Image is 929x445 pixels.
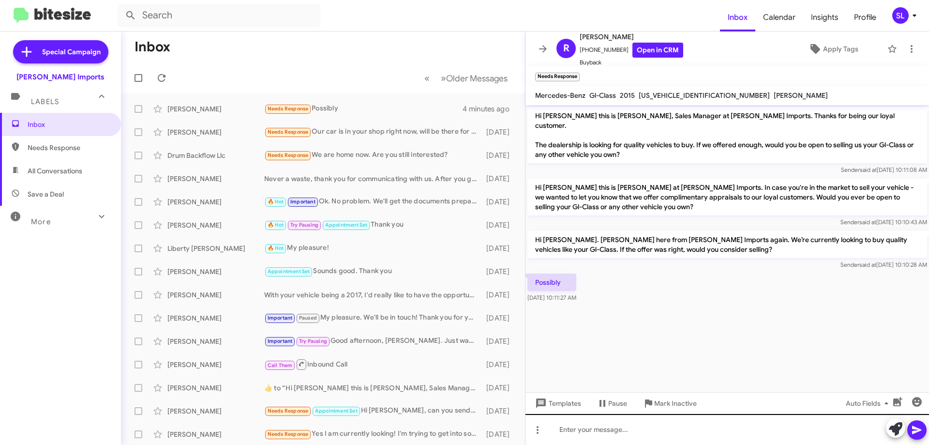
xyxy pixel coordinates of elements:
[755,3,803,31] a: Calendar
[264,336,481,347] div: Good afternoon, [PERSON_NAME]. Just wanted to check in with you to see if you've had an opportuni...
[840,261,927,268] span: Sender [DATE] 10:10:28 AM
[325,222,368,228] span: Appointment Set
[481,244,517,253] div: [DATE]
[535,73,580,81] small: Needs Response
[167,244,264,253] div: Liberty [PERSON_NAME]
[481,290,517,300] div: [DATE]
[167,383,264,393] div: [PERSON_NAME]
[580,58,683,67] span: Buyback
[264,103,463,114] div: Possibly
[268,431,309,437] span: Needs Response
[463,104,517,114] div: 4 minutes ago
[268,408,309,414] span: Needs Response
[28,166,82,176] span: All Conversations
[481,430,517,439] div: [DATE]
[167,290,264,300] div: [PERSON_NAME]
[481,174,517,184] div: [DATE]
[167,406,264,416] div: [PERSON_NAME]
[859,218,876,226] span: said at
[28,120,110,129] span: Inbox
[481,360,517,369] div: [DATE]
[28,143,110,153] span: Needs Response
[167,430,264,439] div: [PERSON_NAME]
[803,3,846,31] a: Insights
[264,312,481,323] div: My pleasure. We'll be in touch! Thank you for your time and have a great day!
[481,127,517,137] div: [DATE]
[268,106,309,112] span: Needs Response
[264,196,481,207] div: Ok. No problem. We'll get the documents prepared and have them sent out as soon as possible. Than...
[167,313,264,323] div: [PERSON_NAME]
[527,294,576,301] span: [DATE] 10:11:27 AM
[13,40,108,63] a: Special Campaign
[264,290,481,300] div: With your vehicle being a 2017, I'd really like to have the opportunity to take a look at it in p...
[527,179,927,215] p: Hi [PERSON_NAME] this is [PERSON_NAME] at [PERSON_NAME] Imports. In case you're in the market to ...
[783,40,883,58] button: Apply Tags
[167,220,264,230] div: [PERSON_NAME]
[268,268,310,275] span: Appointment Set
[117,4,320,27] input: Search
[608,395,627,412] span: Pause
[290,222,318,228] span: Try Pausing
[28,189,64,199] span: Save a Deal
[167,104,264,114] div: [PERSON_NAME]
[167,127,264,137] div: [PERSON_NAME]
[481,151,517,160] div: [DATE]
[654,395,697,412] span: Mark Inactive
[481,383,517,393] div: [DATE]
[299,315,317,321] span: Paused
[268,199,284,205] span: 🔥 Hot
[589,91,616,100] span: Gl-Class
[846,395,892,412] span: Auto Fields
[535,91,585,100] span: Mercedes-Benz
[264,358,481,370] div: Inbound Call
[264,219,481,230] div: Thank you
[580,43,683,58] span: [PHONE_NUMBER]
[290,199,315,205] span: Important
[580,31,683,43] span: [PERSON_NAME]
[264,243,481,254] div: My pleasure!
[435,68,513,88] button: Next
[527,107,927,163] p: Hi [PERSON_NAME] this is [PERSON_NAME], Sales Manager at [PERSON_NAME] Imports. Thanks for being ...
[884,7,918,24] button: SL
[264,174,481,184] div: Never a waste, thank you for communicating with us. After you get your credit repaired feel free ...
[264,126,481,138] div: Our car is in your shop right now, will be there for a few days.
[589,395,635,412] button: Pause
[859,261,876,268] span: said at
[441,72,446,84] span: »
[846,3,884,31] a: Profile
[860,166,877,173] span: said at
[268,338,293,344] span: Important
[268,315,293,321] span: Important
[268,129,309,135] span: Needs Response
[264,405,481,416] div: Hi [PERSON_NAME], can you send me some pics of a [PERSON_NAME]-350 2015 you have and confirm if i...
[527,231,927,258] p: Hi [PERSON_NAME]. [PERSON_NAME] here from [PERSON_NAME] Imports again. We’re currently looking to...
[264,383,481,393] div: ​👍​ to “ Hi [PERSON_NAME] this is [PERSON_NAME], Sales Manager at [PERSON_NAME] Imports. Thanks f...
[774,91,828,100] span: [PERSON_NAME]
[481,197,517,207] div: [DATE]
[167,174,264,184] div: [PERSON_NAME]
[264,266,481,277] div: Sounds good. Thank you
[481,337,517,346] div: [DATE]
[167,337,264,346] div: [PERSON_NAME]
[424,72,430,84] span: «
[720,3,755,31] a: Inbox
[268,245,284,251] span: 🔥 Hot
[16,72,105,82] div: [PERSON_NAME] Imports
[167,197,264,207] div: [PERSON_NAME]
[42,47,101,57] span: Special Campaign
[135,39,170,55] h1: Inbox
[315,408,358,414] span: Appointment Set
[264,150,481,161] div: We are home now. Are you still interested?
[167,267,264,276] div: [PERSON_NAME]
[31,97,59,106] span: Labels
[264,429,481,440] div: Yes I am currently looking! I'm trying to get into something with a cheaper payment can you tell ...
[892,7,909,24] div: SL
[481,406,517,416] div: [DATE]
[167,151,264,160] div: Drum Backflow Llc
[632,43,683,58] a: Open in CRM
[419,68,435,88] button: Previous
[527,274,576,291] p: Possibly
[823,40,858,58] span: Apply Tags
